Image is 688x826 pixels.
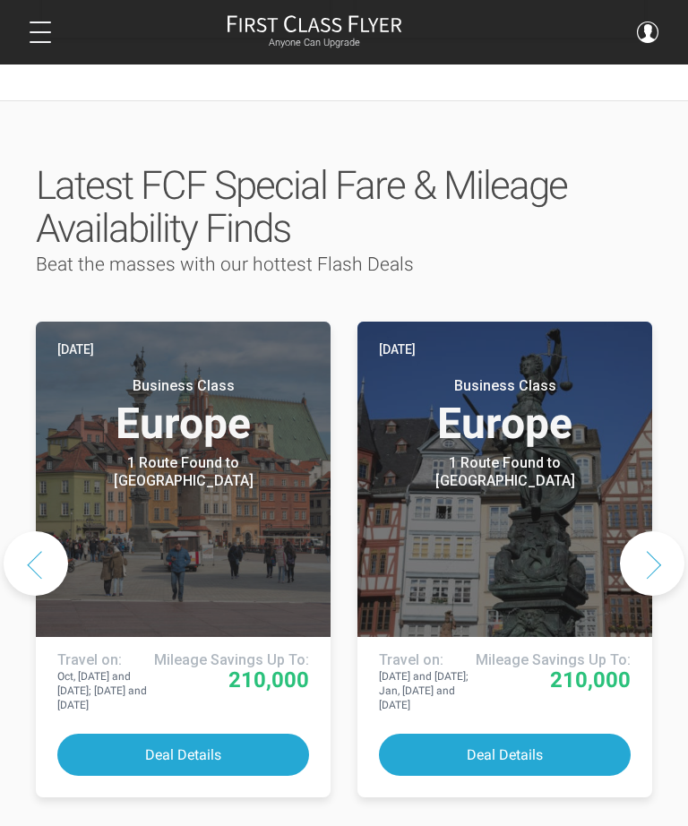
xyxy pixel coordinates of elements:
time: [DATE] [379,340,416,359]
a: First Class FlyerAnyone Can Upgrade [227,14,402,50]
a: [DATE] Business ClassEurope 1 Route Found to [GEOGRAPHIC_DATA] Use These Miles / Points: Travel o... [357,322,652,797]
span: Beat the masses with our hottest Flash Deals [36,254,414,275]
div: 1 Route Found to [GEOGRAPHIC_DATA] [393,454,617,490]
button: Next slide [620,531,684,596]
small: Business Class [393,377,617,395]
button: Previous slide [4,531,68,596]
h3: Europe [57,377,309,445]
button: Deal Details [379,734,631,776]
img: First Class Flyer [227,14,402,33]
div: 1 Route Found to [GEOGRAPHIC_DATA] [72,454,296,490]
h3: Europe [379,377,631,445]
small: Anyone Can Upgrade [227,37,402,49]
button: Deal Details [57,734,309,776]
small: Business Class [72,377,296,395]
a: [DATE] Business ClassEurope 1 Route Found to [GEOGRAPHIC_DATA] Use These Miles / Points: Travel o... [36,322,331,797]
span: Latest FCF Special Fare & Mileage Availability Finds [36,162,567,252]
time: [DATE] [57,340,94,359]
